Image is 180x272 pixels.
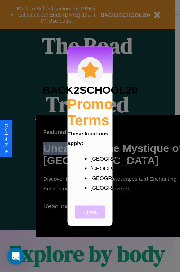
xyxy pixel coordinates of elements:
[90,153,104,163] p: [GEOGRAPHIC_DATA]
[67,96,113,128] h2: Promo Terms
[4,124,9,153] div: Give Feedback
[90,183,104,192] p: [GEOGRAPHIC_DATA]
[42,84,138,96] h3: BACK2SCHOOL20
[90,163,104,173] p: [GEOGRAPHIC_DATA]
[7,248,24,265] div: Open Intercom Messenger
[90,173,104,183] p: [GEOGRAPHIC_DATA]
[75,205,105,218] button: Close
[68,130,108,146] b: These locations apply:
